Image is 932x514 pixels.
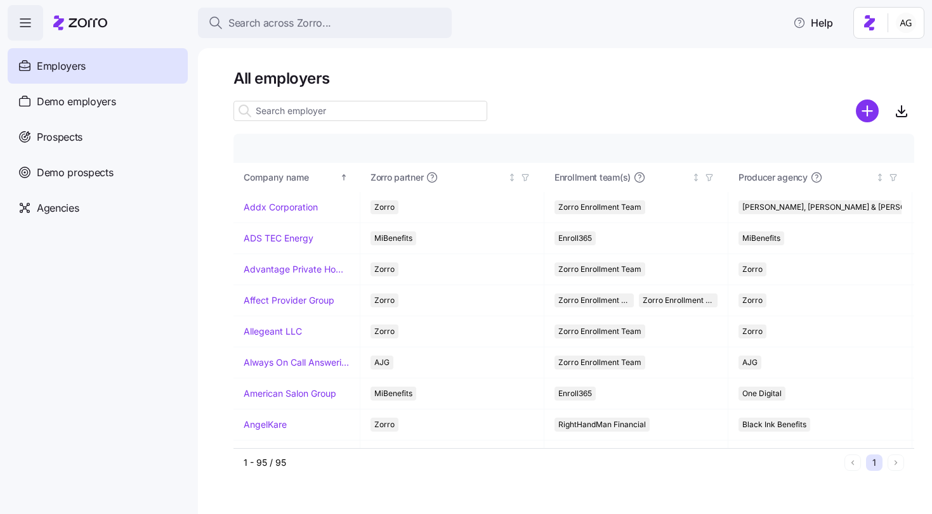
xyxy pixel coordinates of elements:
span: Black Ink Benefits [742,418,806,432]
span: Zorro [374,262,395,276]
a: AngelKare [244,418,287,431]
span: Demo employers [37,94,116,110]
span: Zorro Enrollment Team [558,262,641,276]
th: Zorro partnerNot sorted [360,163,544,192]
h1: All employers [233,68,914,88]
span: One Digital [742,387,782,401]
span: MiBenefits [742,231,780,245]
button: Help [783,10,843,35]
span: Zorro Enrollment Team [558,293,630,307]
span: Enroll365 [558,231,592,245]
a: Employers [8,48,188,84]
span: Zorro [374,293,395,307]
button: Search across Zorro... [198,8,452,38]
div: Sorted ascending [339,173,348,182]
div: Not sorted [692,173,700,182]
a: Demo employers [8,84,188,119]
a: American Salon Group [244,387,336,400]
span: AJG [742,356,758,369]
span: Search across Zorro... [228,15,331,31]
span: MiBenefits [374,387,412,401]
span: Zorro [374,324,395,338]
span: Zorro Enrollment Experts [643,293,714,307]
span: Zorro [742,293,763,307]
a: Prospects [8,119,188,155]
span: Agencies [37,200,79,216]
th: Producer agencyNot sorted [728,163,912,192]
a: Affect Provider Group [244,294,334,307]
span: Zorro [742,262,763,276]
button: Next page [888,454,904,471]
span: Zorro Enrollment Team [558,200,641,214]
span: RightHandMan Financial [558,418,646,432]
th: Enrollment team(s)Not sorted [544,163,728,192]
span: Zorro partner [371,171,423,184]
span: Zorro [374,200,395,214]
a: Demo prospects [8,155,188,190]
span: Zorro Enrollment Team [558,356,641,369]
span: Zorro [374,418,395,432]
span: Producer agency [738,171,808,184]
a: ADS TEC Energy [244,232,313,245]
a: Always On Call Answering Service [244,356,350,369]
span: Demo prospects [37,165,114,181]
span: Zorro Enrollment Team [558,324,641,338]
span: Enroll365 [558,387,592,401]
a: Agencies [8,190,188,226]
span: Prospects [37,129,82,145]
span: MiBenefits [374,231,412,245]
img: 5fc55c57e0610270ad857448bea2f2d5 [896,13,916,33]
a: Advantage Private Home Care [244,263,350,276]
span: Employers [37,58,86,74]
button: 1 [866,454,883,471]
div: Not sorted [508,173,516,182]
a: Addx Corporation [244,201,318,214]
svg: add icon [856,100,879,122]
span: Help [793,15,833,30]
input: Search employer [233,101,487,121]
span: AJG [374,356,390,369]
div: Company name [244,170,338,184]
div: 1 - 95 / 95 [244,456,839,469]
span: Enrollment team(s) [555,171,631,184]
a: Allegeant LLC [244,325,302,338]
th: Company nameSorted ascending [233,163,360,192]
span: Zorro [742,324,763,338]
button: Previous page [844,454,861,471]
div: Not sorted [876,173,884,182]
